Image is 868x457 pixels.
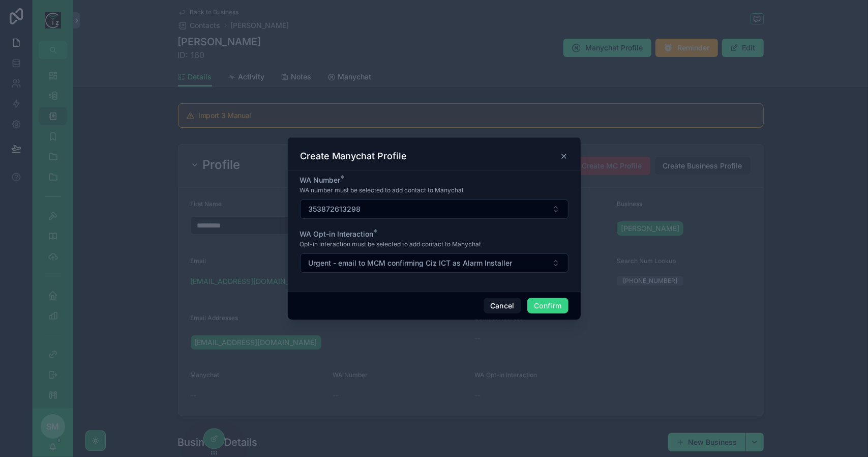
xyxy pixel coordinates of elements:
button: Cancel [484,298,521,314]
span: WA number must be selected to add contact to Manychat [300,186,464,194]
span: WA Opt-in Interaction [300,230,374,238]
span: 353872613298 [309,204,361,214]
span: Opt-in interaction must be selected to add contact to Manychat [300,240,482,248]
button: Select Button [300,199,568,219]
span: WA Number [300,176,341,184]
span: Urgent - email to MCM confirming Ciz ICT as Alarm Installer [309,258,513,268]
button: Confirm [527,298,568,314]
h3: Create Manychat Profile [301,150,407,162]
button: Select Button [300,253,568,273]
